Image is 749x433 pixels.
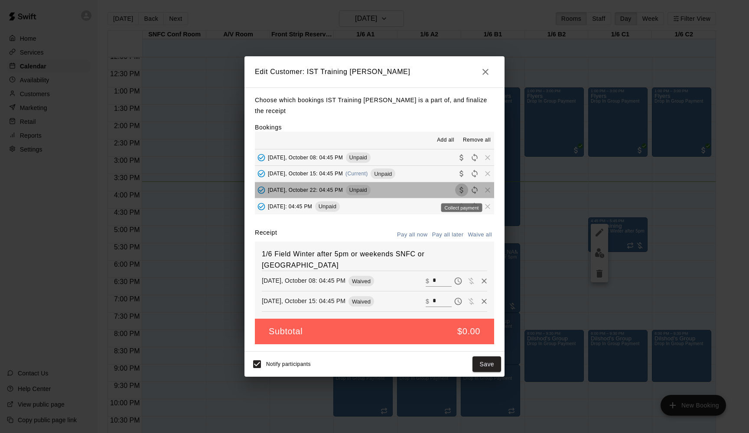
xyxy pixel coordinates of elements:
span: Reschedule [468,154,481,160]
button: Add all [432,133,459,147]
span: Pay later [452,297,465,304]
button: Added - Collect Payment [255,151,268,164]
span: Notify participants [266,361,311,367]
span: Waive payment [465,277,478,284]
span: [DATE]: 04:45 PM [268,203,312,209]
p: [DATE], October 15: 04:45 PM [262,297,345,305]
button: Added - Collect Payment [255,184,268,197]
button: Remove [478,295,491,308]
span: Unpaid [315,203,340,210]
span: Unpaid [346,154,371,161]
h6: 1/6 Field Winter after 5pm or weekends SNFC or [GEOGRAPHIC_DATA] [262,249,487,271]
button: Added - Collect Payment[DATE], October 22: 04:45 PMUnpaidCollect paymentRescheduleRemove [255,182,494,198]
button: Remove all [459,133,494,147]
label: Receipt [255,228,277,242]
div: Collect payment [441,204,482,212]
span: Waive payment [465,297,478,304]
button: Added - Collect Payment [255,200,268,213]
span: Unpaid [371,171,395,177]
p: $ [426,297,429,306]
span: Reschedule [468,170,481,177]
button: Pay all now [395,228,430,242]
h2: Edit Customer: IST Training [PERSON_NAME] [244,56,505,87]
span: [DATE], October 08: 04:45 PM [268,154,343,160]
span: Pay later [452,277,465,284]
button: Remove [478,275,491,288]
span: Reschedule [468,186,481,193]
span: Remove [481,154,494,160]
span: Collect payment [455,170,468,177]
span: Waived [348,278,374,284]
h5: Subtotal [269,326,303,337]
button: Added - Collect Payment[DATE], October 08: 04:45 PMUnpaidCollect paymentRescheduleRemove [255,149,494,165]
span: [DATE], October 22: 04:45 PM [268,187,343,193]
label: Bookings [255,124,282,131]
span: Collect payment [455,154,468,160]
span: [DATE], October 15: 04:45 PM [268,171,343,177]
p: $ [426,277,429,285]
button: Pay all later [430,228,466,242]
p: [DATE], October 08: 04:45 PM [262,276,345,285]
span: Remove [481,203,494,209]
button: Added - Collect Payment[DATE]: 04:45 PMUnpaidCollect paymentRescheduleRemove [255,198,494,214]
button: Added - Collect Payment[DATE], October 15: 04:45 PM(Current)UnpaidCollect paymentRescheduleRemove [255,166,494,182]
span: (Current) [345,171,368,177]
button: Save [472,356,501,372]
span: Unpaid [346,187,371,193]
button: Added - Collect Payment [255,167,268,180]
span: Remove all [463,136,491,145]
h5: $0.00 [457,326,480,337]
button: Waive all [466,228,494,242]
p: Choose which bookings IST Training [PERSON_NAME] is a part of, and finalize the receipt [255,95,494,116]
span: Remove [481,186,494,193]
span: Remove [481,170,494,177]
span: Collect payment [455,186,468,193]
span: Add all [437,136,454,145]
span: Waived [348,298,374,305]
